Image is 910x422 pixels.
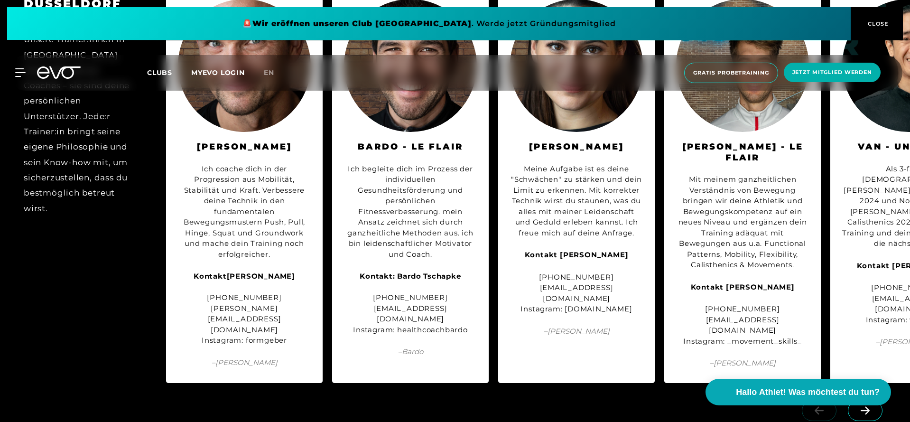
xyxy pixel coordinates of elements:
span: Gratis Probetraining [693,69,769,77]
span: – [PERSON_NAME] [676,358,809,369]
strong: Kontakt [PERSON_NAME] [525,250,629,259]
span: – Bardo [344,347,477,357]
div: Meine Aufgabe ist es deine "Schwächen" zu stärken und dein Limit zu erkennen. Mit korrekter Techn... [510,164,643,239]
a: Jetzt Mitglied werden [781,63,883,83]
span: Clubs [147,68,172,77]
span: en [264,68,274,77]
strong: Kontakt: Bardo Tschapke [360,272,461,281]
h3: [PERSON_NAME] [510,141,643,152]
div: [PHONE_NUMBER] [EMAIL_ADDRESS][DOMAIN_NAME] Instagram: _movement_skills_ [676,304,809,347]
button: CLOSE [851,7,903,40]
span: – [PERSON_NAME] [178,357,311,368]
div: Mit meinem ganzheitlichen Verständnis von Bewegung bringen wir deine Athletik und Bewegungskompet... [676,174,809,271]
div: [PHONE_NUMBER] [EMAIL_ADDRESS][DOMAIN_NAME] Instagram: healthcoachbardo [344,271,477,335]
div: Ich begleite dich im Prozess der individuellen Gesundheitsförderung und persönlichen Fitnessverbe... [344,164,477,260]
button: Hallo Athlet! Was möchtest du tun? [706,379,891,405]
span: Jetzt Mitglied werden [792,68,872,76]
strong: Kontakt [194,272,227,281]
div: Ich coache dich in der Progression aus Mobilität, Stabilität und Kraft. Verbessere deine Technik ... [178,164,311,260]
span: Hallo Athlet! Was möchtest du tun? [736,386,880,399]
h3: Bardo - Le Flair [344,141,477,152]
strong: [PERSON_NAME] [227,272,295,281]
div: Unsere Trainer:innen in [GEOGRAPHIC_DATA] sind mehr als nur Coaches – sie sind deine persönlichen... [24,32,133,216]
h3: [PERSON_NAME] [178,141,311,152]
a: Gratis Probetraining [681,63,781,83]
span: – [PERSON_NAME] [510,326,643,337]
div: [PHONE_NUMBER] [EMAIL_ADDRESS][DOMAIN_NAME] Instagram: [DOMAIN_NAME] [510,272,643,315]
h3: [PERSON_NAME] - Le Flair [676,141,809,163]
a: Clubs [147,68,191,77]
a: MYEVO LOGIN [191,68,245,77]
a: en [264,67,286,78]
strong: Kontakt [PERSON_NAME] [691,282,795,291]
div: [PHONE_NUMBER] [PERSON_NAME][EMAIL_ADDRESS][DOMAIN_NAME] Instagram: formgeber [178,271,311,346]
span: CLOSE [865,19,889,28]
